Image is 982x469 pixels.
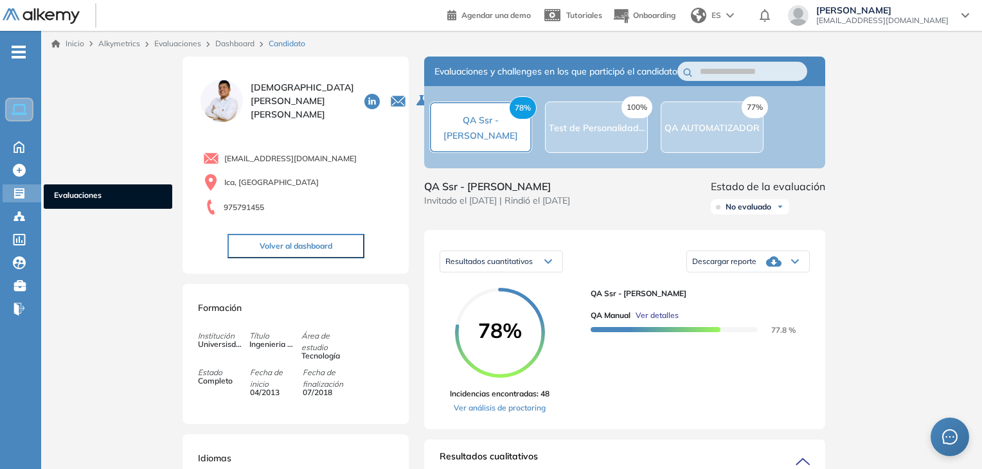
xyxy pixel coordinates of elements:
[251,81,354,121] span: [DEMOGRAPHIC_DATA][PERSON_NAME] [PERSON_NAME]
[434,65,677,78] span: Evaluaciones y challenges en los que participó el candidato
[228,234,364,258] button: Volver al dashboard
[98,39,140,48] span: Alkymetrics
[455,320,545,341] span: 78%
[692,256,756,267] span: Descargar reporte
[726,13,734,18] img: arrow
[3,8,80,24] img: Logo
[942,429,958,445] span: message
[12,51,26,53] i: -
[612,2,675,30] button: Onboarding
[591,310,630,321] span: QA Manual
[711,179,825,194] span: Estado de la evaluación
[630,310,679,321] button: Ver detalles
[224,202,264,213] span: 975791455
[665,122,760,134] span: QA AUTOMATIZADOR
[224,153,357,164] span: [EMAIL_ADDRESS][DOMAIN_NAME]
[711,10,721,21] span: ES
[198,77,245,125] img: PROFILE_MENU_LOGO_USER
[450,388,549,400] span: Incidencias encontradas: 48
[249,330,301,342] span: Título
[198,339,242,350] span: Universisdad San [PERSON_NAME] de Ica
[301,350,345,362] span: Tecnología
[198,330,249,342] span: Institución
[461,10,531,20] span: Agendar una demo
[51,38,84,49] a: Inicio
[198,367,249,378] span: Estado
[633,10,675,20] span: Onboarding
[636,310,679,321] span: Ver detalles
[301,330,353,353] span: Área de estudio
[443,114,518,141] span: QA Ssr - [PERSON_NAME]
[303,387,346,398] span: 07/2018
[411,89,434,112] button: Seleccione la evaluación activa
[198,375,242,387] span: Completo
[224,177,319,188] span: Ica, [GEOGRAPHIC_DATA]
[424,194,570,208] span: Invitado el [DATE] | Rindió el [DATE]
[303,367,354,390] span: Fecha de finalización
[776,203,784,211] img: Ícono de flecha
[250,387,294,398] span: 04/2013
[215,39,254,48] a: Dashboard
[269,38,305,49] span: Candidato
[54,190,162,204] span: Evaluaciones
[249,339,293,350] span: Ingenieria de Sistemas
[621,96,652,118] span: 100%
[549,122,645,134] span: Test de Personalidad...
[566,10,602,20] span: Tutoriales
[691,8,706,23] img: world
[154,39,201,48] a: Evaluaciones
[591,288,799,299] span: QA Ssr - [PERSON_NAME]
[445,256,533,266] span: Resultados cuantitativos
[250,367,301,390] span: Fecha de inicio
[816,15,949,26] span: [EMAIL_ADDRESS][DOMAIN_NAME]
[756,325,796,335] span: 77.8 %
[816,5,949,15] span: [PERSON_NAME]
[447,6,531,22] a: Agendar una demo
[509,96,537,119] span: 78%
[742,96,768,118] span: 77%
[198,302,242,314] span: Formación
[450,402,549,414] a: Ver análisis de proctoring
[198,452,231,464] span: Idiomas
[726,202,771,212] span: No evaluado
[424,179,570,194] span: QA Ssr - [PERSON_NAME]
